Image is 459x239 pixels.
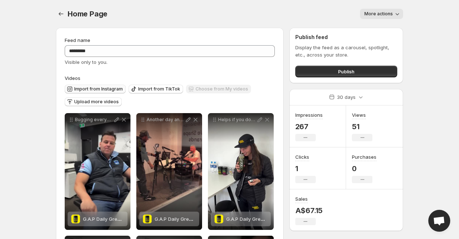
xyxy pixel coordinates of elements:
[83,216,178,222] span: G.A.P Daily Greens | Aminos | Protein Tub
[74,99,119,105] span: Upload more videos
[226,216,322,222] span: G.A.P Daily Greens | Aminos | Protein Tub
[295,153,309,161] h3: Clicks
[68,9,107,18] span: Home Page
[352,122,372,131] p: 51
[215,215,223,223] img: G.A.P Daily Greens | Aminos | Protein Tub
[65,97,122,106] button: Upload more videos
[65,85,126,93] button: Import from Instagram
[65,75,80,81] span: Videos
[295,111,323,119] h3: Impressions
[129,85,183,93] button: Import from TikTok
[65,113,130,230] div: Bugging everyone I catch up with to try it out thanks matthewillsmith23 for being a good sport se...
[295,206,323,215] p: A$67.15
[143,215,152,223] img: G.A.P Daily Greens | Aminos | Protein Tub
[295,34,397,41] h2: Publish feed
[147,117,185,123] p: Another day another positive test taste test that is
[74,86,123,92] span: Import from Instagram
[352,164,376,173] p: 0
[295,66,397,77] button: Publish
[65,37,90,43] span: Feed name
[337,93,356,101] p: 30 days
[138,86,180,92] span: Import from TikTok
[295,122,323,131] p: 267
[295,44,397,58] p: Display the feed as a carousel, spotlight, etc., across your store.
[65,59,107,65] span: Visible only to you.
[428,210,450,232] div: Open chat
[360,9,403,19] button: More actions
[338,68,354,75] span: Publish
[136,113,202,230] div: Another day another positive test taste test that isG.A.P Daily Greens | Aminos | Protein TubG.A....
[352,153,376,161] h3: Purchases
[71,215,80,223] img: G.A.P Daily Greens | Aminos | Protein Tub
[364,11,393,17] span: More actions
[56,9,66,19] button: Settings
[155,216,250,222] span: G.A.P Daily Greens | Aminos | Protein Tub
[208,113,274,230] div: Helps if you dont call it calypsosheridan but we will take the smoothie compliments all dayG.A.P ...
[295,195,308,203] h3: Sales
[295,164,316,173] p: 1
[75,117,113,123] p: Bugging everyone I catch up with to try it out thanks matthewillsmith23 for being a good sport se...
[352,111,366,119] h3: Views
[218,117,256,123] p: Helps if you dont call it calypsosheridan but we will take the smoothie compliments all day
